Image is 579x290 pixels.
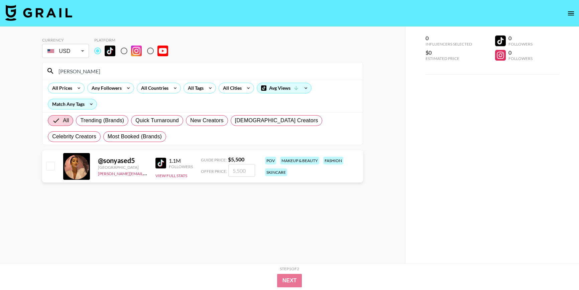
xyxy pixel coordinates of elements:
[228,156,244,162] strong: $ 5,500
[94,38,173,43] div: Platform
[228,164,255,177] input: 5,500
[88,83,123,93] div: Any Followers
[98,156,147,165] div: @ sonyased5
[54,66,359,76] input: Search by User Name
[48,83,74,93] div: All Prices
[98,170,197,176] a: [PERSON_NAME][EMAIL_ADDRESS][DOMAIN_NAME]
[426,56,472,61] div: Estimated Price
[219,83,243,93] div: All Cities
[201,157,227,162] span: Guide Price:
[546,257,571,282] iframe: Drift Widget Chat Controller
[280,266,299,271] div: Step 1 of 2
[257,83,311,93] div: Avg Views
[43,45,88,57] div: USD
[131,46,142,56] img: Instagram
[508,56,533,61] div: Followers
[201,169,227,174] span: Offer Price:
[235,117,318,125] span: [DEMOGRAPHIC_DATA] Creators
[63,117,69,125] span: All
[155,158,166,168] img: TikTok
[184,83,205,93] div: All Tags
[564,7,578,20] button: open drawer
[137,83,170,93] div: All Countries
[155,173,187,178] button: View Full Stats
[426,42,472,47] div: Influencers Selected
[508,49,533,56] div: 0
[426,35,472,42] div: 0
[277,274,302,287] button: Next
[508,42,533,47] div: Followers
[508,35,533,42] div: 0
[190,117,224,125] span: New Creators
[169,164,193,169] div: Followers
[105,46,115,56] img: TikTok
[98,165,147,170] div: [GEOGRAPHIC_DATA]
[48,99,97,109] div: Match Any Tags
[80,117,124,125] span: Trending (Brands)
[52,133,96,141] span: Celebrity Creators
[42,38,89,43] div: Currency
[265,168,287,176] div: skincare
[323,157,343,164] div: fashion
[108,133,162,141] span: Most Booked (Brands)
[5,5,72,21] img: Grail Talent
[265,157,276,164] div: pov
[135,117,179,125] span: Quick Turnaround
[169,157,193,164] div: 1.1M
[157,46,168,56] img: YouTube
[280,157,319,164] div: makeup & beauty
[426,49,472,56] div: $0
